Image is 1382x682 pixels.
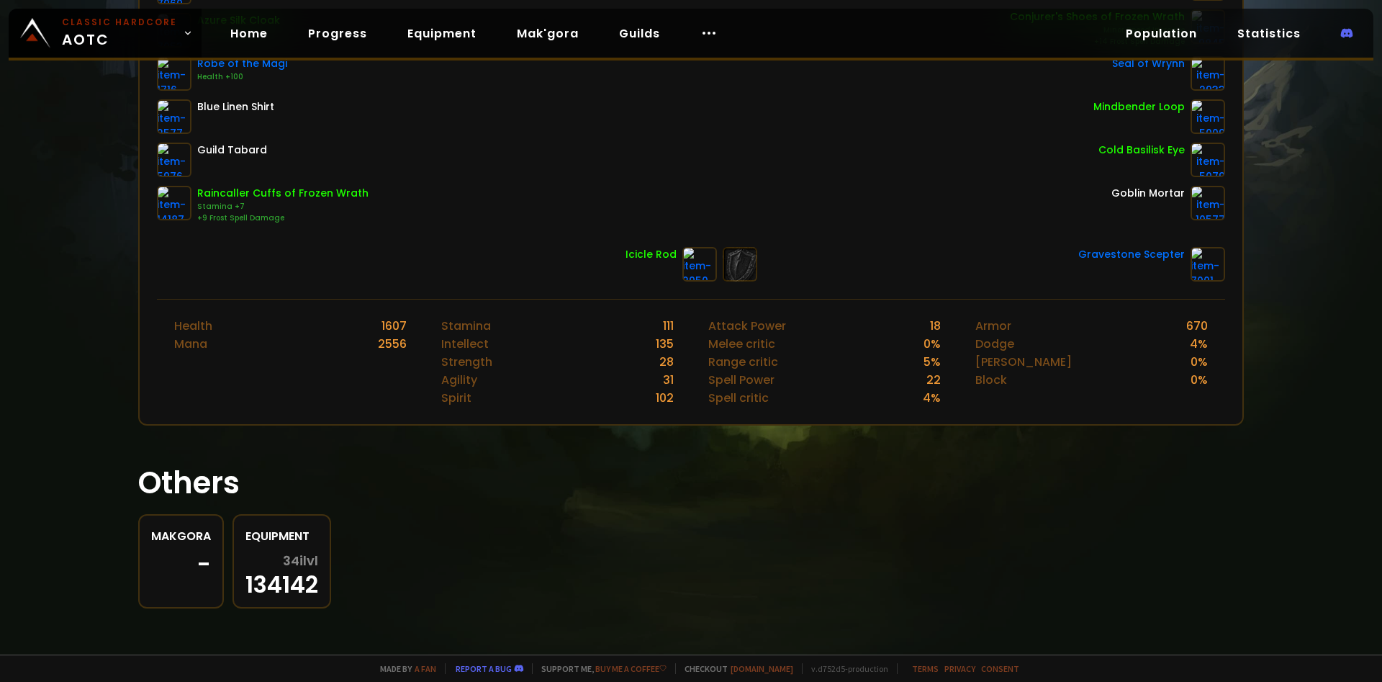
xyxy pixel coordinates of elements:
div: Robe of the Magi [197,56,287,71]
div: Spell critic [708,389,769,407]
img: item-2577 [157,99,191,134]
div: Cold Basilisk Eye [1098,143,1185,158]
div: Gravestone Scepter [1078,247,1185,262]
span: AOTC [62,16,177,50]
div: Spirit [441,389,471,407]
img: item-10577 [1191,186,1225,220]
div: Seal of Wrynn [1112,56,1185,71]
a: Population [1114,19,1209,48]
a: Guilds [608,19,672,48]
div: Icicle Rod [625,247,677,262]
span: Support me, [532,663,667,674]
div: 4 % [1190,335,1208,353]
a: a fan [415,663,436,674]
div: Mindbender Loop [1093,99,1185,115]
a: Makgora- [138,514,224,609]
a: Privacy [944,663,975,674]
div: 0 % [1191,371,1208,389]
div: Spell Power [708,371,774,389]
a: Classic HardcoreAOTC [9,9,202,58]
span: Checkout [675,663,793,674]
div: Dodge [975,335,1014,353]
small: Classic Hardcore [62,16,177,29]
div: Raincaller Cuffs of Frozen Wrath [197,186,369,201]
span: Made by [371,663,436,674]
div: Goblin Mortar [1111,186,1185,201]
a: Statistics [1226,19,1312,48]
div: Mana [174,335,207,353]
div: Melee critic [708,335,775,353]
div: Intellect [441,335,489,353]
div: +9 Frost Spell Damage [197,212,369,224]
span: v. d752d5 - production [802,663,888,674]
a: Terms [912,663,939,674]
div: Agility [441,371,477,389]
div: 22 [926,371,941,389]
a: Buy me a coffee [595,663,667,674]
div: 28 [659,353,674,371]
div: Block [975,371,1007,389]
div: Stamina +7 [197,201,369,212]
img: item-14187 [157,186,191,220]
a: [DOMAIN_NAME] [731,663,793,674]
img: item-7001 [1191,247,1225,282]
div: Health +100 [197,71,287,83]
img: item-5009 [1191,99,1225,134]
img: item-2950 [682,247,717,282]
span: 34 ilvl [283,554,318,568]
div: Armor [975,317,1011,335]
div: Attack Power [708,317,786,335]
img: item-1716 [157,56,191,91]
div: 2556 [378,335,407,353]
div: 102 [656,389,674,407]
div: Equipment [245,527,318,545]
div: Health [174,317,212,335]
div: 0 % [923,335,941,353]
div: 670 [1186,317,1208,335]
div: 111 [663,317,674,335]
div: 0 % [1191,353,1208,371]
a: Equipment34ilvl134142 [232,514,331,609]
div: Blue Linen Shirt [197,99,274,115]
div: 31 [663,371,674,389]
div: Guild Tabard [197,143,267,158]
h1: Others [138,460,1244,506]
img: item-5079 [1191,143,1225,177]
div: 4 % [923,389,941,407]
a: Report a bug [456,663,512,674]
a: Home [219,19,279,48]
div: - [151,554,211,575]
div: 5 % [923,353,941,371]
div: 18 [930,317,941,335]
div: 134142 [245,554,318,596]
div: Makgora [151,527,211,545]
a: Consent [981,663,1019,674]
div: Range critic [708,353,778,371]
div: Strength [441,353,492,371]
div: 1607 [381,317,407,335]
img: item-5976 [157,143,191,177]
img: item-2933 [1191,56,1225,91]
div: [PERSON_NAME] [975,353,1072,371]
a: Progress [297,19,379,48]
a: Mak'gora [505,19,590,48]
div: Stamina [441,317,491,335]
a: Equipment [396,19,488,48]
div: 135 [656,335,674,353]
